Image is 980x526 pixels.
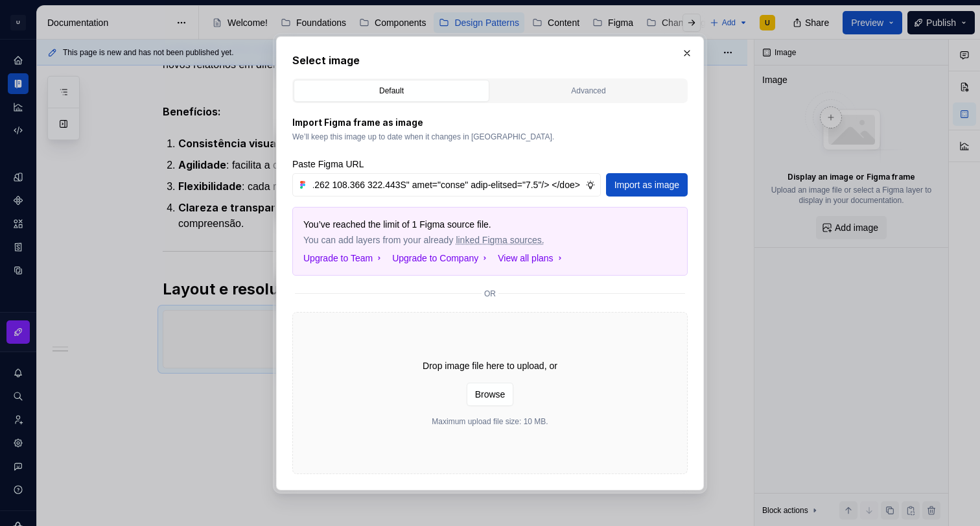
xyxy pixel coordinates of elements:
p: Drop image file here to upload, or [423,359,557,372]
span: Import as image [614,178,679,191]
p: Import Figma frame as image [292,116,688,129]
p: You’ve reached the limit of 1 Figma source file. [303,218,586,231]
input: https://figma.com/file... [308,173,585,197]
p: Maximum upload file size: 10 MB. [432,416,548,427]
span: Browse [475,388,506,401]
button: Browse [467,383,514,406]
button: Upgrade to Company [392,252,490,265]
div: Advanced [495,84,682,97]
button: Upgrade to Team [303,252,384,265]
button: Import as image [606,173,688,197]
span: linked Figma sources. [456,233,544,246]
h2: Select image [292,53,688,68]
p: or [484,289,496,299]
span: You can add layers from your already [303,233,586,246]
label: Paste Figma URL [292,158,364,171]
div: Default [298,84,485,97]
p: We’ll keep this image up to date when it changes in [GEOGRAPHIC_DATA]. [292,132,688,142]
button: View all plans [498,252,565,265]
